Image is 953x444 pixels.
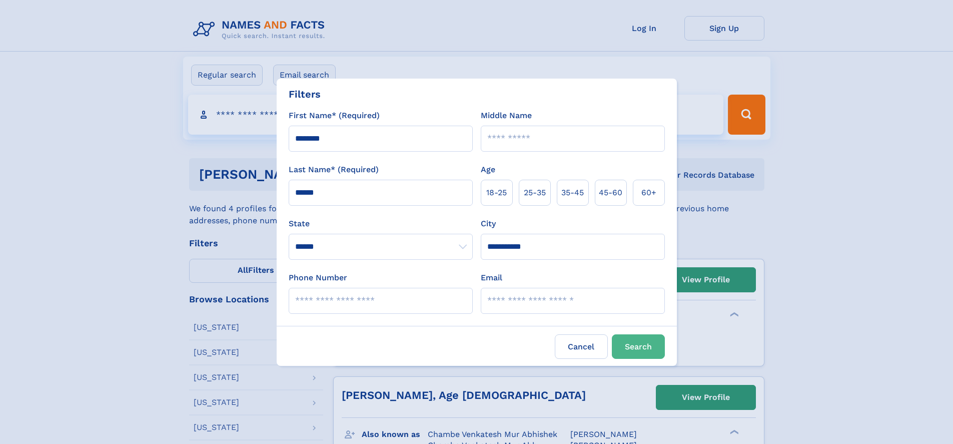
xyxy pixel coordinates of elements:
[289,272,347,284] label: Phone Number
[555,334,608,359] label: Cancel
[481,218,496,230] label: City
[481,164,495,176] label: Age
[486,187,507,199] span: 18‑25
[561,187,584,199] span: 35‑45
[524,187,546,199] span: 25‑35
[481,110,532,122] label: Middle Name
[289,110,380,122] label: First Name* (Required)
[612,334,665,359] button: Search
[599,187,622,199] span: 45‑60
[289,87,321,102] div: Filters
[289,218,473,230] label: State
[289,164,379,176] label: Last Name* (Required)
[641,187,656,199] span: 60+
[481,272,502,284] label: Email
